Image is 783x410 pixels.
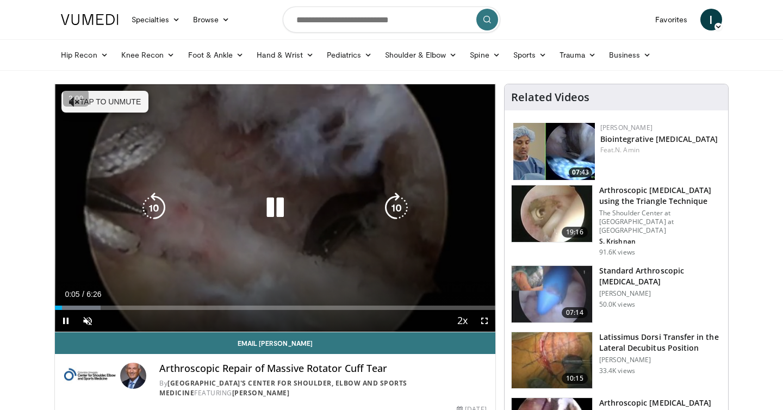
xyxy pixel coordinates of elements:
[232,388,290,397] a: [PERSON_NAME]
[320,44,378,66] a: Pediatrics
[125,9,187,30] a: Specialties
[82,290,84,299] span: /
[562,307,588,318] span: 07:14
[562,373,588,384] span: 10:15
[511,91,589,104] h4: Related Videos
[474,310,495,332] button: Fullscreen
[283,7,500,33] input: Search topics, interventions
[159,363,487,375] h4: Arthroscopic Repair of Massive Rotator Cuff Tear
[512,266,592,322] img: 38854_0000_3.png.150x105_q85_crop-smart_upscale.jpg
[602,44,658,66] a: Business
[511,265,722,323] a: 07:14 Standard Arthroscopic [MEDICAL_DATA] [PERSON_NAME] 50.0K views
[700,9,722,30] a: I
[115,44,182,66] a: Knee Recon
[159,378,487,398] div: By FEATURING
[86,290,101,299] span: 6:26
[463,44,506,66] a: Spine
[120,363,146,389] img: Avatar
[599,332,722,353] h3: Latissimus Dorsi Transfer in the Lateral Decubitus Position
[599,356,722,364] p: [PERSON_NAME]
[55,310,77,332] button: Pause
[599,185,722,207] h3: Arthroscopic [MEDICAL_DATA] using the Triangle Technique
[187,9,237,30] a: Browse
[64,363,116,389] img: Columbia University's Center for Shoulder, Elbow and Sports Medicine
[599,209,722,235] p: The Shoulder Center at [GEOGRAPHIC_DATA] at [GEOGRAPHIC_DATA]
[553,44,602,66] a: Trauma
[599,366,635,375] p: 33.4K views
[250,44,320,66] a: Hand & Wrist
[511,185,722,257] a: 19:16 Arthroscopic [MEDICAL_DATA] using the Triangle Technique The Shoulder Center at [GEOGRAPHIC...
[65,290,79,299] span: 0:05
[600,123,652,132] a: [PERSON_NAME]
[61,91,148,113] button: Tap to unmute
[599,397,712,408] h3: Arthroscopic [MEDICAL_DATA]
[569,167,592,177] span: 07:43
[649,9,694,30] a: Favorites
[159,378,407,397] a: [GEOGRAPHIC_DATA]'s Center for Shoulder, Elbow and Sports Medicine
[600,134,718,144] a: Biointegrative [MEDICAL_DATA]
[615,145,639,154] a: N. Amin
[54,44,115,66] a: Hip Recon
[599,265,722,287] h3: Standard Arthroscopic [MEDICAL_DATA]
[599,289,722,298] p: [PERSON_NAME]
[513,123,595,180] img: 3fbd5ba4-9555-46dd-8132-c1644086e4f5.150x105_q85_crop-smart_upscale.jpg
[512,185,592,242] img: krish_3.png.150x105_q85_crop-smart_upscale.jpg
[562,227,588,238] span: 19:16
[599,248,635,257] p: 91.6K views
[507,44,554,66] a: Sports
[182,44,251,66] a: Foot & Ankle
[378,44,463,66] a: Shoulder & Elbow
[77,310,98,332] button: Unmute
[452,310,474,332] button: Playback Rate
[55,84,495,332] video-js: Video Player
[512,332,592,389] img: 38501_0000_3.png.150x105_q85_crop-smart_upscale.jpg
[599,300,635,309] p: 50.0K views
[55,332,495,354] a: Email [PERSON_NAME]
[513,123,595,180] a: 07:43
[61,14,119,25] img: VuMedi Logo
[600,145,719,155] div: Feat.
[599,237,722,246] p: S. Krishnan
[55,306,495,310] div: Progress Bar
[511,332,722,389] a: 10:15 Latissimus Dorsi Transfer in the Lateral Decubitus Position [PERSON_NAME] 33.4K views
